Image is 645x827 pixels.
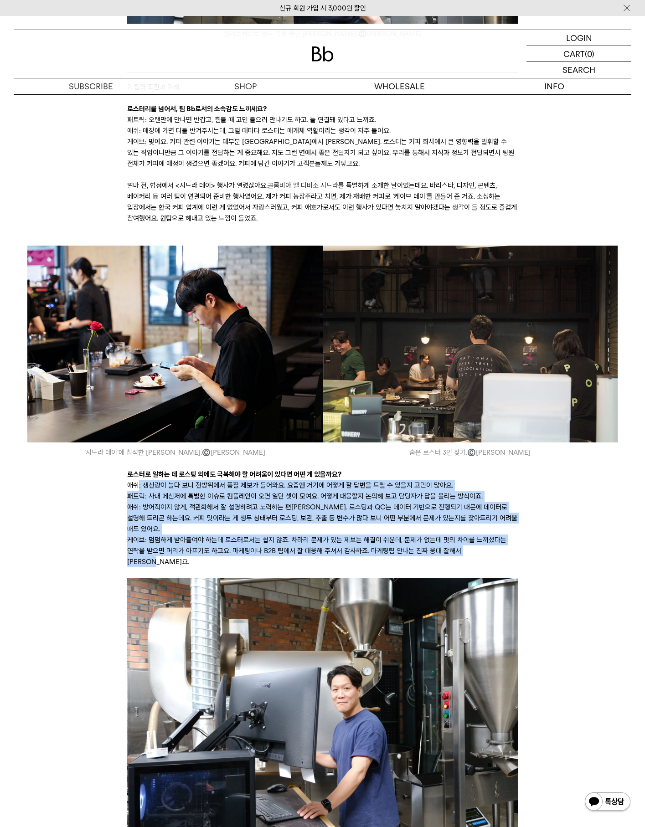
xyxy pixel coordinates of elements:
[566,30,592,46] p: LOGIN
[127,136,518,169] p: 케이브: 맞아요. 커피 관련 이야기는 대부분 [GEOGRAPHIC_DATA]에서 [PERSON_NAME]. 로스터는 커피 회사에서 큰 영향력을 발휘할 수 있는 직업이니만큼 그...
[312,46,334,62] img: 로고
[562,62,595,78] p: SEARCH
[202,448,211,457] span: ©️
[127,470,341,478] strong: 로스터로 일하는 데 로스팅 외에도 극복해야 할 어려움이 있다면 어떤 게 있을까요?
[127,534,518,567] p: 케이브: 덤덤하게 받아들여야 하는데 로스터로서는 쉽지 않죠. 차라리 문제가 있는 제보는 해결이 쉬운데, 문제가 없는데 맛의 차이를 느끼셨다는 연락을 받으면 머리가 아프기도 하...
[323,78,477,94] p: WHOLESALE
[279,4,366,12] a: 신규 회원 가입 시 3,000원 할인
[27,235,322,458] i: ‘시드라 데이’에 참석한 [PERSON_NAME]. [PERSON_NAME]
[584,791,631,813] img: 카카오톡 채널 1:1 채팅 버튼
[477,78,631,94] p: INFO
[526,46,631,62] a: CART (0)
[27,246,322,442] img: 12_182357.jpg
[127,105,267,113] strong: 로스터리를 넘어서, 팀 Bb로서의 소속감도 느끼세요?
[127,114,518,125] p: 패트릭: 오랜만에 만나면 반갑고, 힘들 때 고민 들으러 만나기도 하고. 늘 연결돼 있다고 느끼죠.
[323,246,618,442] img: 13_182422.jpg
[127,502,518,534] p: 애쉬: 방어적이지 않게, 객관화해서 잘 설명하려고 노력하는 편[PERSON_NAME]. 로스팅과 QC는 데이터 기반으로 진행되기 때문에 데이터로 설명해 드리곤 하는데요. 커피...
[127,125,518,136] p: 애쉬: 매장에 가면 다들 반겨주시는데, 그럴 때마다 로스터는 매개체 역할이라는 생각이 자주 들어요.
[168,78,323,94] a: SHOP
[127,491,518,502] p: 패트릭: 사내 메신저에 특별한 이슈로 컴플레인이 오면 일단 셋이 모여요. 어떻게 대응할지 논의해 보고 담당자가 답을 올리는 방식이죠.
[563,46,585,62] p: CART
[585,46,594,62] p: (0)
[127,180,518,224] p: 얼마 전, 합정에서 <시드라 데이> 행사가 열렸잖아요. 를 특별하게 소개한 날이었는데요. 바리스타, 디자인, 콘텐츠, 베이커리 등 여러 팀이 연결되어 준비한 행사였어요. 제가...
[467,448,476,457] span: ©️
[526,30,631,46] a: LOGIN
[14,78,168,94] a: SUBSCRIBE
[127,480,518,491] p: 애쉬: 생산량이 늘다 보니 전방위에서 품질 제보가 들어와요. 요즘엔 거기에 어떻게 잘 답변을 드릴 수 있을지 고민이 많아요.
[323,447,618,458] i: 숨은 로스터 3인 찾기. [PERSON_NAME]
[268,181,338,190] a: 콜롬비아 엘 디비소 시드라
